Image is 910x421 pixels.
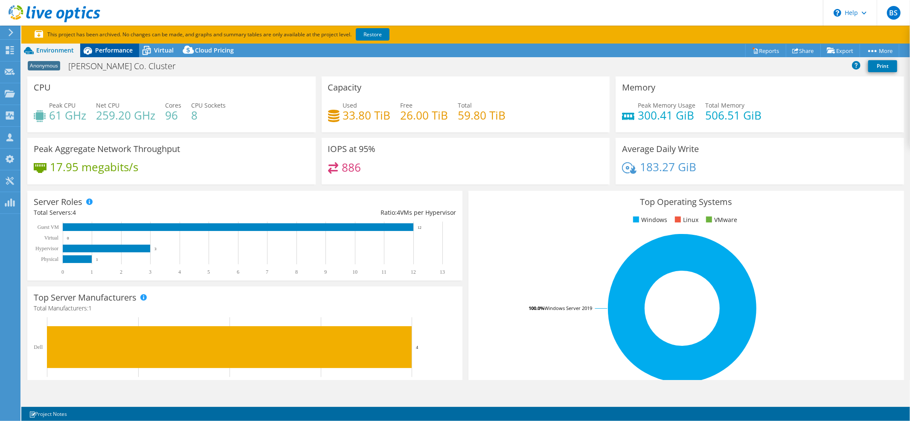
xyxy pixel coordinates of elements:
[640,162,696,172] h4: 183.27 GiB
[631,215,667,225] li: Windows
[34,344,43,350] text: Dell
[860,44,899,57] a: More
[96,257,98,262] text: 1
[328,83,362,92] h3: Capacity
[544,305,592,311] tspan: Windows Server 2019
[34,293,137,302] h3: Top Server Manufacturers
[622,83,655,92] h3: Memory
[207,269,210,275] text: 5
[90,269,93,275] text: 1
[237,269,239,275] text: 6
[61,269,64,275] text: 0
[328,144,376,154] h3: IOPS at 95%
[34,197,82,207] h3: Server Roles
[673,215,698,225] li: Linux
[149,269,151,275] text: 3
[245,208,456,217] div: Ratio: VMs per Hypervisor
[191,101,226,109] span: CPU Sockets
[34,83,51,92] h3: CPU
[154,46,174,54] span: Virtual
[352,269,358,275] text: 10
[381,269,387,275] text: 11
[704,215,737,225] li: VMware
[34,208,245,217] div: Total Servers:
[401,101,413,109] span: Free
[95,46,133,54] span: Performance
[295,269,298,275] text: 8
[49,101,76,109] span: Peak CPU
[397,208,400,216] span: 4
[73,208,76,216] span: 4
[266,269,268,275] text: 7
[36,46,74,54] span: Environment
[475,197,897,207] h3: Top Operating Systems
[324,269,327,275] text: 9
[178,269,181,275] text: 4
[343,111,391,120] h4: 33.80 TiB
[64,61,189,71] h1: [PERSON_NAME] Co. Cluster
[191,111,226,120] h4: 8
[745,44,786,57] a: Reports
[44,235,59,241] text: Virtual
[88,304,92,312] span: 1
[868,60,897,72] a: Print
[401,111,448,120] h4: 26.00 TiB
[38,224,59,230] text: Guest VM
[820,44,860,57] a: Export
[887,6,901,20] span: BS
[165,111,181,120] h4: 96
[411,269,416,275] text: 12
[34,144,180,154] h3: Peak Aggregate Network Throughput
[458,111,506,120] h4: 59.80 TiB
[67,236,69,240] text: 0
[458,101,472,109] span: Total
[343,101,358,109] span: Used
[41,256,58,262] text: Physical
[50,162,138,172] h4: 17.95 megabits/s
[96,111,155,120] h4: 259.20 GHz
[705,101,744,109] span: Total Memory
[96,101,119,109] span: Net CPU
[705,111,762,120] h4: 506.51 GiB
[23,409,73,419] a: Project Notes
[356,28,390,41] a: Restore
[28,61,60,70] span: Anonymous
[786,44,821,57] a: Share
[35,30,453,39] p: This project has been archived. No changes can be made, and graphs and summary tables are only av...
[34,304,456,313] h4: Total Manufacturers:
[638,101,695,109] span: Peak Memory Usage
[638,111,695,120] h4: 300.41 GiB
[49,111,86,120] h4: 61 GHz
[342,163,361,172] h4: 886
[195,46,234,54] span: Cloud Pricing
[529,305,544,311] tspan: 100.0%
[35,246,58,251] text: Hypervisor
[416,345,419,350] text: 4
[165,101,181,109] span: Cores
[418,225,422,230] text: 12
[622,144,699,154] h3: Average Daily Write
[834,9,841,17] svg: \n
[154,247,157,251] text: 3
[440,269,445,275] text: 13
[120,269,122,275] text: 2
